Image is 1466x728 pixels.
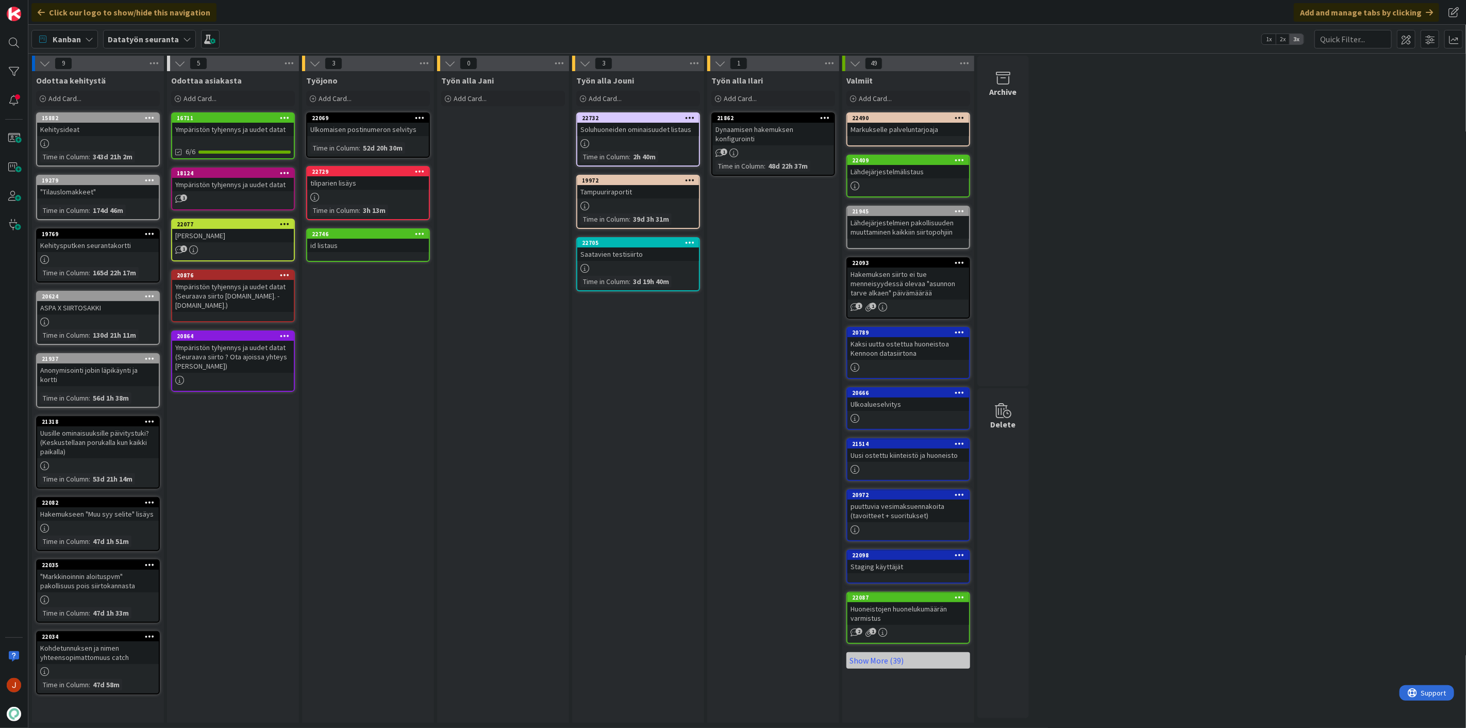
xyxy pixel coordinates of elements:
[846,438,970,481] a: 21514Uusi ostettu kiinteistö ja huoneisto
[89,205,90,216] span: :
[847,258,969,300] div: 22093Hakemuksen siirto ei tue menneisyydessä olevaa "asunnon tarve alkaen" päivämäärää
[89,151,90,162] span: :
[846,257,970,319] a: 22093Hakemuksen siirto ei tue menneisyydessä olevaa "asunnon tarve alkaen" päivämäärää
[319,94,352,103] span: Add Card...
[172,169,294,178] div: 18124
[42,177,159,184] div: 19279
[37,229,159,252] div: 19769Kehitysputken seurantakortti
[307,167,429,176] div: 22729
[847,551,969,560] div: 22098
[847,593,969,625] div: 22087Huoneistojen huonelukumäärän varmistus
[847,439,969,449] div: 21514
[1262,34,1276,44] span: 1x
[580,151,629,162] div: Time in Column
[306,112,430,158] a: 22069Ulkomaisen postinumeron selvitysTime in Column:52d 20h 30m
[847,165,969,178] div: Lähdejärjestelmälistaus
[172,280,294,312] div: Ympäristön tyhjennys ja uudet datat (Seuraava siirto [DOMAIN_NAME]. - [DOMAIN_NAME].)
[764,160,765,172] span: :
[576,175,700,229] a: 19972TampuuriraportitTime in Column:39d 3h 31m
[40,536,89,547] div: Time in Column
[582,239,699,246] div: 22705
[307,229,429,252] div: 22746id listaus
[186,146,195,157] span: 6/6
[852,208,969,215] div: 21945
[307,123,429,136] div: Ulkomaisen postinumeron selvitys
[37,426,159,458] div: Uusille ominaisuuksille päivitystuki? (Keskustellaan porukalla kun kaikki paikalla)
[37,507,159,521] div: Hakemukseen "Muu syy selite" lisäys
[577,176,699,185] div: 19972
[40,392,89,404] div: Time in Column
[89,329,90,341] span: :
[595,57,612,70] span: 3
[847,207,969,239] div: 21945Lähdejärjestelmien pakollisuuden muuttaminen kaikkiin siirtopohjiin
[577,185,699,198] div: Tampuuriraportit
[40,473,89,485] div: Time in Column
[37,123,159,136] div: Kehitysideat
[37,632,159,641] div: 22034
[847,113,969,136] div: 22490Markukselle palveluntarjoaja
[90,536,131,547] div: 47d 1h 51m
[37,498,159,521] div: 22082Hakemukseen "Muu syy selite" lisäys
[90,679,122,690] div: 47d 58m
[847,156,969,165] div: 22409
[7,678,21,692] img: JM
[712,123,834,145] div: Dynaamisen hakemuksen konfigurointi
[325,57,342,70] span: 3
[630,276,672,287] div: 3d 19h 40m
[172,332,294,373] div: 20864Ympäristön tyhjennys ja uudet datat (Seuraava siirto ? Ota ajoissa yhteys [PERSON_NAME])
[359,205,360,216] span: :
[177,272,294,279] div: 20876
[31,3,216,22] div: Click our logo to show/hide this navigation
[37,498,159,507] div: 22082
[180,245,187,252] span: 1
[42,293,159,300] div: 20624
[577,113,699,123] div: 22732
[846,489,970,541] a: 20972puuttuvia vesimaksuennakoita (tavoitteet + suoritukset)
[177,221,294,228] div: 22077
[172,113,294,136] div: 16711Ympäristön tyhjennys ja uudet datat
[36,353,160,408] a: 21937Anonymisointi jobin läpikäynti ja korttiTime in Column:56d 1h 38m
[847,398,969,411] div: Ulkoalueselvitys
[846,592,970,644] a: 22087Huoneistojen huonelukumäärän varmistus
[630,151,658,162] div: 2h 40m
[577,176,699,198] div: 19972Tampuuriraportit
[712,113,834,145] div: 21862Dynaamisen hakemuksen konfigurointi
[580,213,629,225] div: Time in Column
[172,220,294,229] div: 22077
[852,389,969,396] div: 20666
[852,157,969,164] div: 22409
[306,228,430,262] a: 22746id listaus
[852,594,969,601] div: 22087
[172,178,294,191] div: Ympäristön tyhjennys ja uudet datat
[42,561,159,569] div: 22035
[310,205,359,216] div: Time in Column
[171,270,295,322] a: 20876Ympäristön tyhjennys ja uudet datat (Seuraava siirto [DOMAIN_NAME]. - [DOMAIN_NAME].)
[37,632,159,664] div: 22034Kohdetunnuksen ja nimen yhteensopimattomuus catch
[846,112,970,146] a: 22490Markukselle palveluntarjoaja
[171,330,295,392] a: 20864Ympäristön tyhjennys ja uudet datat (Seuraava siirto ? Ota ajoissa yhteys [PERSON_NAME])
[172,113,294,123] div: 16711
[172,341,294,373] div: Ympäristön tyhjennys ja uudet datat (Seuraava siirto ? Ota ajoissa yhteys [PERSON_NAME])
[846,327,970,379] a: 20789Kaksi uutta ostettua huoneistoa Kennoon datasiirtona
[90,329,139,341] div: 130d 21h 11m
[172,271,294,312] div: 20876Ympäristön tyhjennys ja uudet datat (Seuraava siirto [DOMAIN_NAME]. - [DOMAIN_NAME].)
[90,392,131,404] div: 56d 1h 38m
[847,560,969,573] div: Staging käyttäjät
[629,276,630,287] span: :
[847,439,969,462] div: 21514Uusi ostettu kiinteistö ja huoneisto
[37,363,159,386] div: Anonymisointi jobin läpikäynti ja kortti
[172,169,294,191] div: 18124Ympäristön tyhjennys ja uudet datat
[576,112,700,167] a: 22732Soluhuoneiden ominaisuudet listausTime in Column:2h 40m
[40,267,89,278] div: Time in Column
[847,388,969,411] div: 20666Ulkoalueselvitys
[55,57,72,70] span: 9
[40,679,89,690] div: Time in Column
[730,57,747,70] span: 1
[7,707,21,721] img: avatar
[36,228,160,283] a: 19769Kehitysputken seurantakorttiTime in Column:165d 22h 17m
[847,551,969,573] div: 22098Staging käyttäjät
[36,416,160,489] a: 21318Uusille ominaisuuksille päivitystuki? (Keskustellaan porukalla kun kaikki paikalla)Time in C...
[846,652,970,669] a: Show More (39)
[859,94,892,103] span: Add Card...
[715,160,764,172] div: Time in Column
